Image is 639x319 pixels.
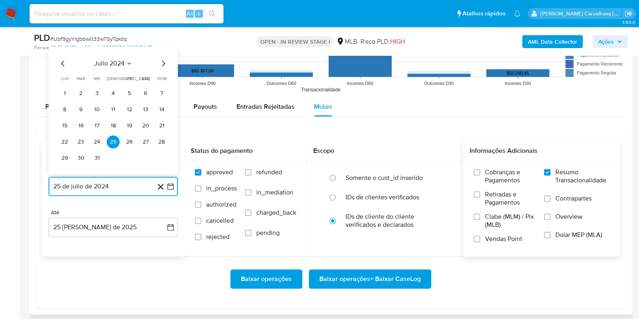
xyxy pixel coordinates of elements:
[522,35,583,48] button: AML Data Collector
[257,36,333,47] p: OPEN - IN REVIEW STAGE I
[34,31,50,44] b: PLD
[514,10,521,17] a: Notificações
[204,8,220,19] button: search-icon
[50,35,127,43] span: # Ubf9gyYIgbbw033wTSyTpxdq
[58,44,151,51] a: 16d9481aab06da4e02327f20df402f54
[528,35,577,48] b: AML Data Collector
[198,10,200,17] span: s
[462,9,506,18] span: Atalhos rápidos
[336,37,357,46] div: MLB
[598,35,614,48] span: Ações
[622,19,635,25] span: 3.155.0
[360,37,405,46] span: Risco PLD:
[624,9,633,18] a: Sair
[30,8,224,19] input: Pesquise usuários ou casos...
[390,37,405,46] span: HIGH
[187,10,193,17] span: Alt
[593,35,628,48] button: Ações
[34,44,56,51] b: Person ID
[540,10,622,17] p: sara.carvalhaes@mercadopago.com.br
